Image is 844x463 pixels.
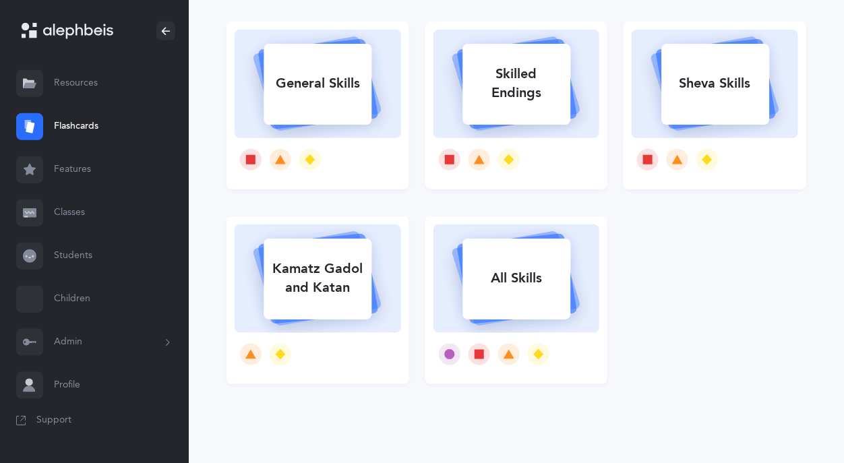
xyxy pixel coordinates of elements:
div: Sheva Skills [661,66,769,101]
span: Support [36,414,71,427]
div: General Skills [264,66,371,101]
div: Kamatz Gadol and Katan [264,251,371,305]
div: Skilled Endings [462,57,570,111]
div: All Skills [462,261,570,296]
